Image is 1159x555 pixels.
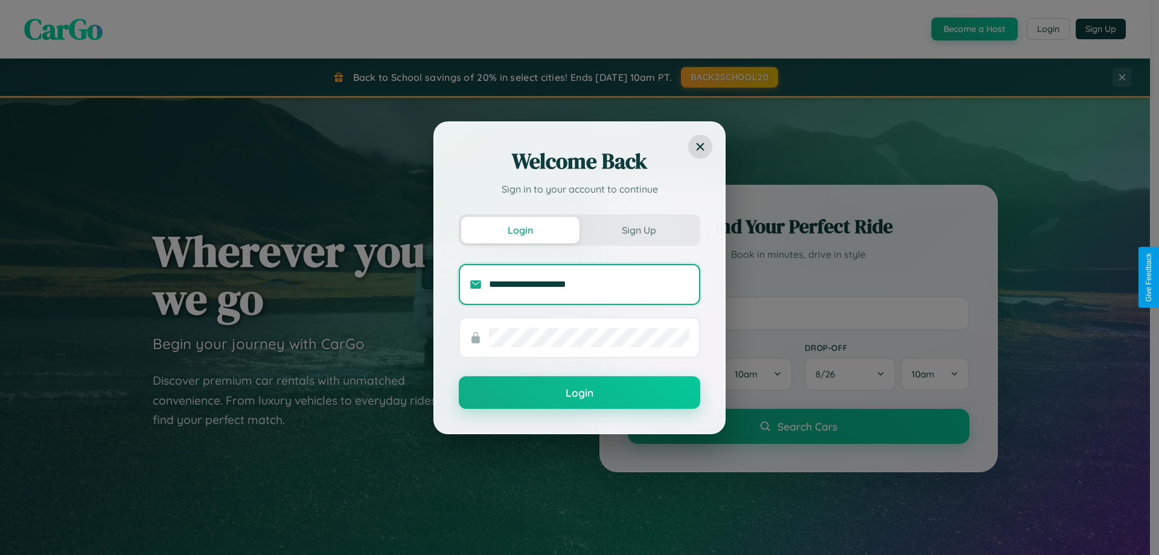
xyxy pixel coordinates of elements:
[459,147,700,176] h2: Welcome Back
[579,217,698,243] button: Sign Up
[1145,253,1153,302] div: Give Feedback
[459,182,700,196] p: Sign in to your account to continue
[459,376,700,409] button: Login
[461,217,579,243] button: Login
